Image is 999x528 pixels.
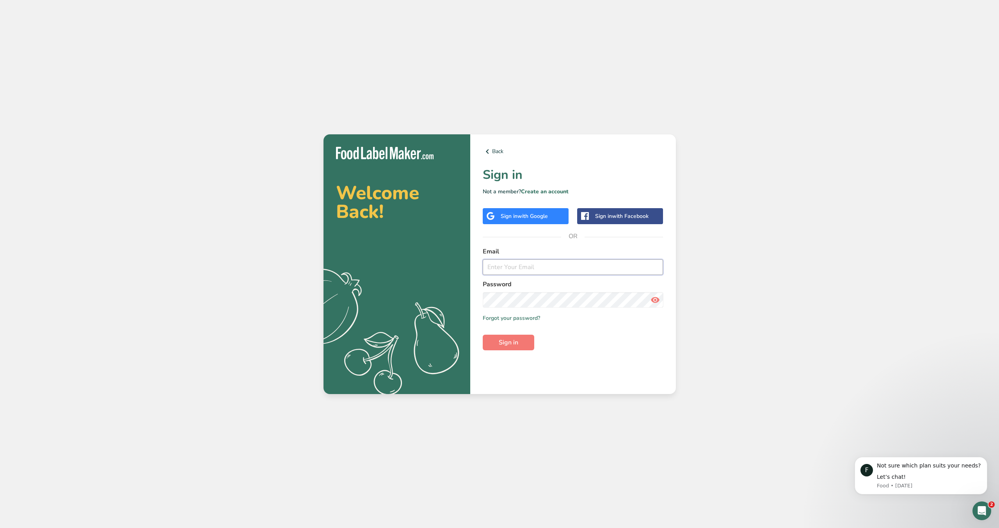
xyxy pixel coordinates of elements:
h1: Sign in [483,166,663,184]
div: Sign in [595,212,649,220]
span: 2 [988,501,995,508]
button: Sign in [483,335,534,350]
span: OR [561,225,585,248]
span: Sign in [499,338,518,347]
a: Create an account [521,188,569,195]
p: Not a member? [483,187,663,196]
img: Food Label Maker [336,147,434,160]
span: with Google [517,212,548,220]
label: Email [483,247,663,256]
div: Sign in [501,212,548,220]
iframe: Intercom notifications message [843,445,999,507]
span: with Facebook [612,212,649,220]
a: Back [483,147,663,156]
label: Password [483,280,663,289]
input: Enter Your Email [483,259,663,275]
h2: Welcome Back! [336,184,458,221]
iframe: Intercom live chat [972,501,991,520]
a: Forgot your password? [483,314,540,322]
